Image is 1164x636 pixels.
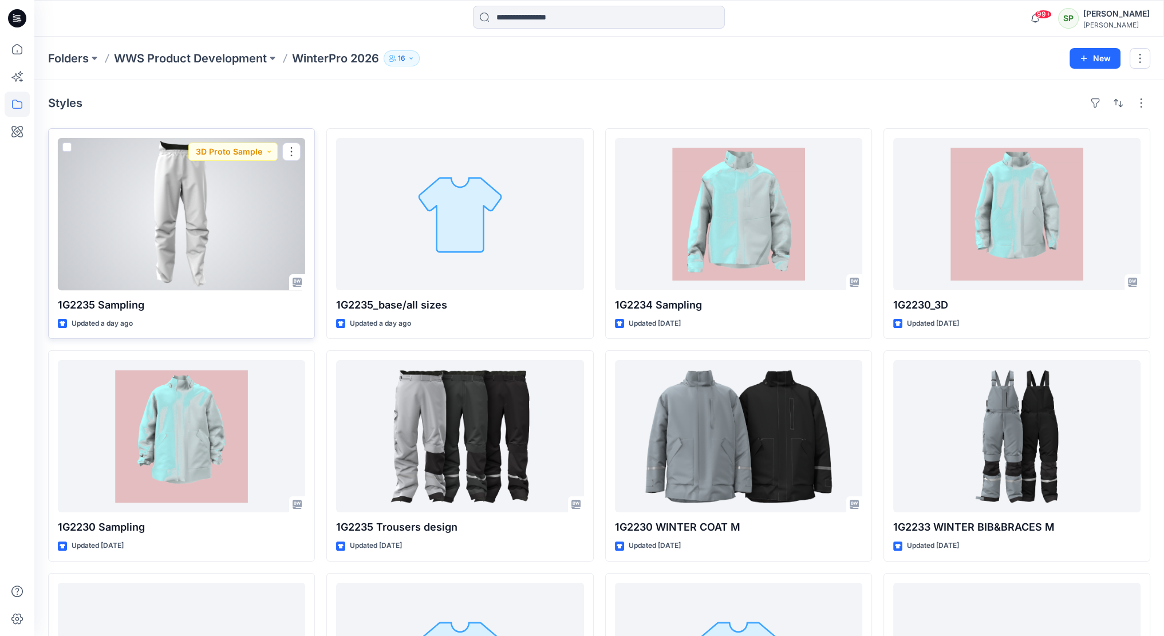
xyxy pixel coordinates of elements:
[48,96,82,110] h4: Styles
[398,52,405,65] p: 16
[1058,8,1079,29] div: SP
[72,318,133,330] p: Updated a day ago
[615,138,862,290] a: 1G2234 Sampling
[893,297,1141,313] p: 1G2230_3D
[893,519,1141,535] p: 1G2233 WINTER BIB&BRACES M
[48,50,89,66] a: Folders
[336,360,583,512] a: 1G2235 Trousers design
[114,50,267,66] a: WWS Product Development
[615,360,862,512] a: 1G2230 WINTER COAT M
[336,297,583,313] p: 1G2235_base/all sizes
[893,360,1141,512] a: 1G2233 WINTER BIB&BRACES M
[907,318,959,330] p: Updated [DATE]
[58,519,305,535] p: 1G2230 Sampling
[1083,7,1150,21] div: [PERSON_NAME]
[350,540,402,552] p: Updated [DATE]
[629,318,681,330] p: Updated [DATE]
[1035,10,1052,19] span: 99+
[58,297,305,313] p: 1G2235 Sampling
[1083,21,1150,29] div: [PERSON_NAME]
[615,297,862,313] p: 1G2234 Sampling
[336,138,583,290] a: 1G2235_base/all sizes
[1070,48,1120,69] button: New
[893,138,1141,290] a: 1G2230_3D
[629,540,681,552] p: Updated [DATE]
[72,540,124,552] p: Updated [DATE]
[384,50,420,66] button: 16
[615,519,862,535] p: 1G2230 WINTER COAT M
[336,519,583,535] p: 1G2235 Trousers design
[58,138,305,290] a: 1G2235 Sampling
[292,50,379,66] p: WinterPro 2026
[58,360,305,512] a: 1G2230 Sampling
[350,318,411,330] p: Updated a day ago
[907,540,959,552] p: Updated [DATE]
